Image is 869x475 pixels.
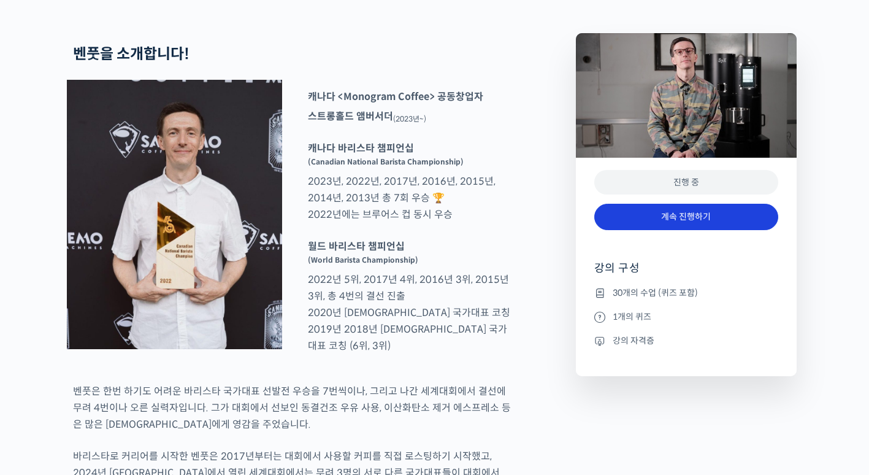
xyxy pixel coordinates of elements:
strong: 월드 바리스타 챔피언십 [308,240,405,253]
a: 계속 진행하기 [594,204,778,230]
span: 대화 [112,392,127,402]
p: 2023년, 2022년, 2017년, 2016년, 2015년, 2014년, 2013년 총 7회 우승 🏆 2022년에는 브루어스 컵 동시 우승 [302,140,517,223]
a: 설정 [158,373,235,404]
strong: 캐나다 <Monogram Coffee> 공동창업자 [308,90,483,103]
a: 홈 [4,373,81,404]
span: 설정 [189,392,204,401]
li: 30개의 수업 (퀴즈 포함) [594,285,778,300]
sub: (2023년~) [393,114,426,123]
sup: (World Barista Championship) [308,255,418,265]
strong: 스트롱홀드 앰버서더 [308,110,393,123]
h4: 강의 구성 [594,261,778,285]
span: 홈 [39,392,46,401]
p: 벤풋은 한번 하기도 어려운 바리스타 국가대표 선발전 우승을 7번씩이나, 그리고 나간 세계대회에서 결선에 무려 4번이나 오른 실력자입니다. 그가 대회에서 선보인 동결건조 우유 ... [73,383,511,433]
li: 강의 자격증 [594,333,778,348]
li: 1개의 퀴즈 [594,309,778,324]
div: 진행 중 [594,170,778,195]
a: 대화 [81,373,158,404]
sup: (Canadian National Barista Championship) [308,157,464,166]
p: 2022년 5위, 2017년 4위, 2016년 3위, 2015년 3위, 총 4번의 결선 진출 2020년 [DEMOGRAPHIC_DATA] 국가대표 코칭 2019년 2018년 ... [302,238,517,354]
strong: 캐나다 바리스타 챔피언십 [308,142,414,155]
h2: 벤풋을 소개합니다! [73,45,511,63]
